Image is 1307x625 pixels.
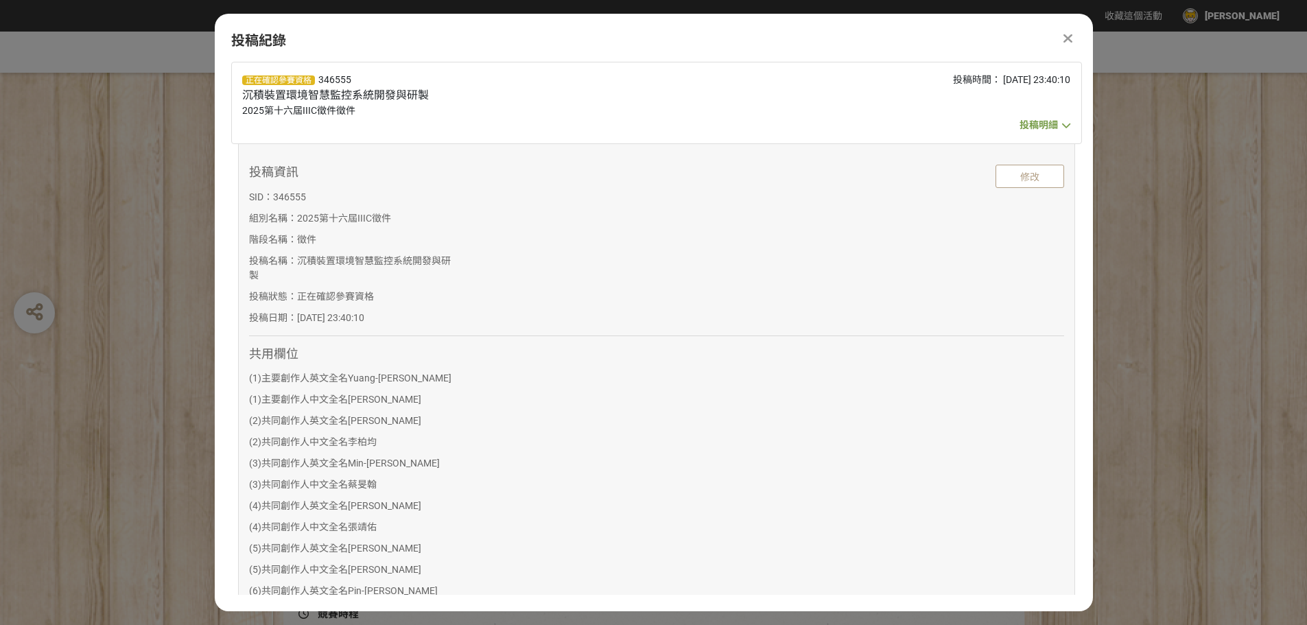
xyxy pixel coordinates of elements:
[249,234,297,245] span: 階段名稱：
[297,312,364,323] span: [DATE] 23:40:10
[249,255,451,281] span: 沉積裝置環境智慧監控系統開發與研製
[348,521,377,532] span: 張靖佑
[348,415,421,426] span: [PERSON_NAME]
[249,165,453,180] h3: 投稿資訊
[318,74,351,85] span: 346555
[249,291,297,302] span: 投稿狀態：
[249,479,348,490] span: (3)共同創作人中文全名
[249,213,297,224] span: 組別名稱：
[348,479,377,490] span: 蔡旻翰
[249,543,348,554] span: (5)共同創作人英文全名
[249,415,348,426] span: (2)共同創作人英文全名
[249,436,348,447] span: (2)共同創作人中文全名
[1020,119,1058,130] span: 投稿明細
[242,89,429,102] span: 沉積裝置環境智慧監控系統開發與研製
[249,521,348,532] span: (4)共同創作人中文全名
[348,394,421,405] span: [PERSON_NAME]
[297,213,391,224] span: 2025第十六屆IIIC徵件
[348,458,440,469] span: Min-[PERSON_NAME]
[297,291,374,302] span: 正在確認參賽資格
[231,30,1076,51] div: 投稿紀錄
[996,165,1064,188] button: 修改
[242,105,355,116] span: 2025第十六屆IIIC徵件徵件
[953,74,1070,85] span: 投稿時間： [DATE] 23:40:10
[242,75,315,85] span: 正在確認參賽資格
[1105,10,1162,21] span: 收藏這個活動
[249,458,348,469] span: (3)共同創作人英文全名
[249,312,297,323] span: 投稿日期：
[348,373,451,384] span: Yuang-[PERSON_NAME]
[249,191,273,202] span: SID：
[348,436,377,447] span: 李柏均
[249,500,348,511] span: (4)共同創作人英文全名
[249,585,348,596] span: (6)共同創作人英文全名
[297,234,316,245] span: 徵件
[249,373,348,384] span: (1)主要創作人英文全名
[348,585,438,596] span: Pin-[PERSON_NAME]
[348,564,421,575] span: [PERSON_NAME]
[348,500,421,511] span: [PERSON_NAME]
[249,394,348,405] span: (1)主要創作人中文全名
[318,608,359,620] span: 競賽時程
[348,543,421,554] span: [PERSON_NAME]
[249,346,1064,362] h3: 共用欄位
[273,191,306,202] span: 346555
[249,255,297,266] span: 投稿名稱：
[249,564,348,575] span: (5)共同創作人中文全名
